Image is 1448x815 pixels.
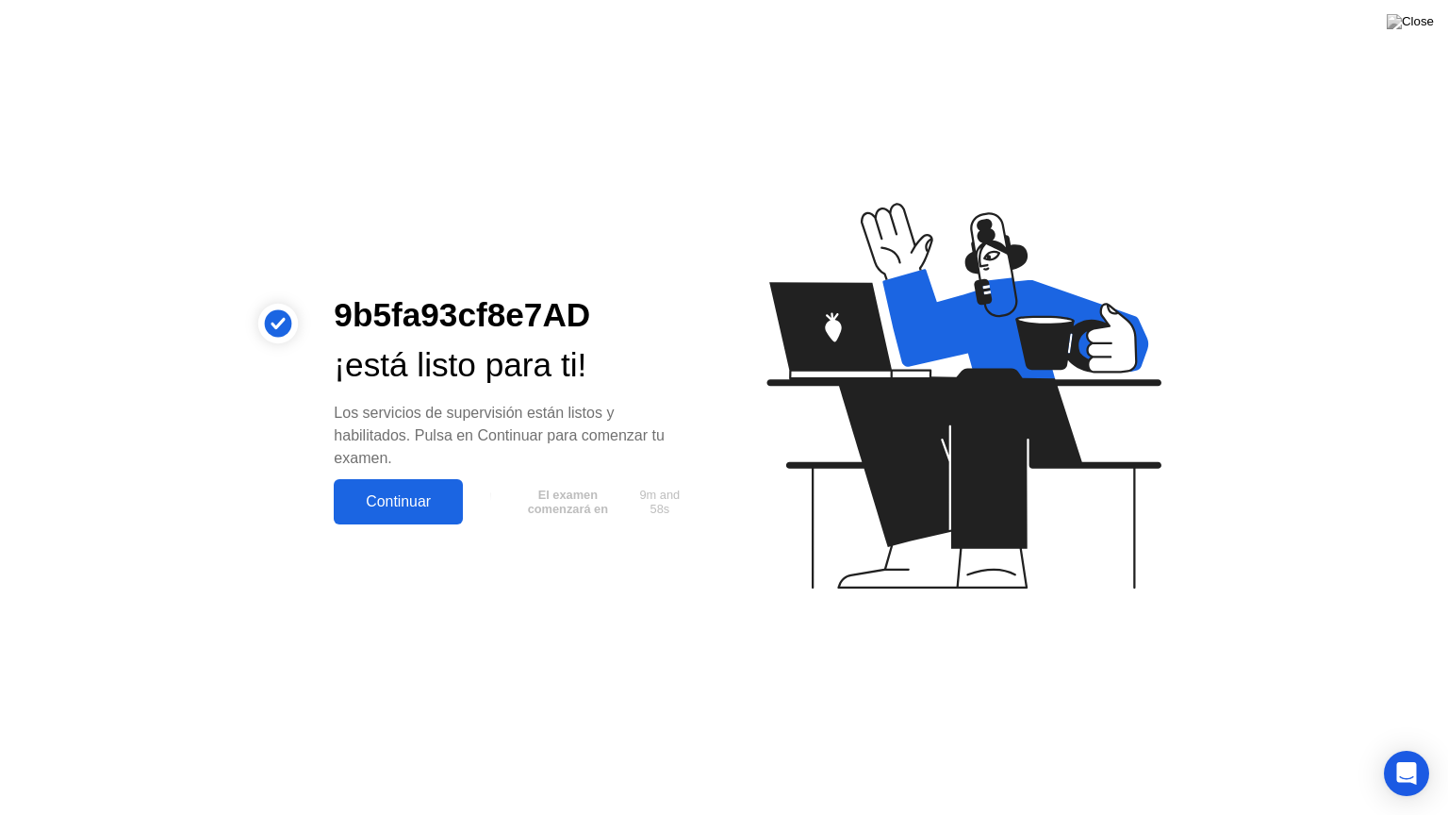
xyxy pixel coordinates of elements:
div: ¡está listo para ti! [334,341,694,391]
span: 9m and 58s [633,488,687,516]
button: El examen comenzará en9m and 58s [472,484,694,520]
div: Los servicios de supervisión están listos y habilitados. Pulsa en Continuar para comenzar tu examen. [334,402,694,470]
div: Continuar [339,493,457,510]
div: Open Intercom Messenger [1384,751,1429,796]
img: Close [1387,14,1434,29]
div: 9b5fa93cf8e7AD [334,291,694,341]
button: Continuar [334,479,463,524]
